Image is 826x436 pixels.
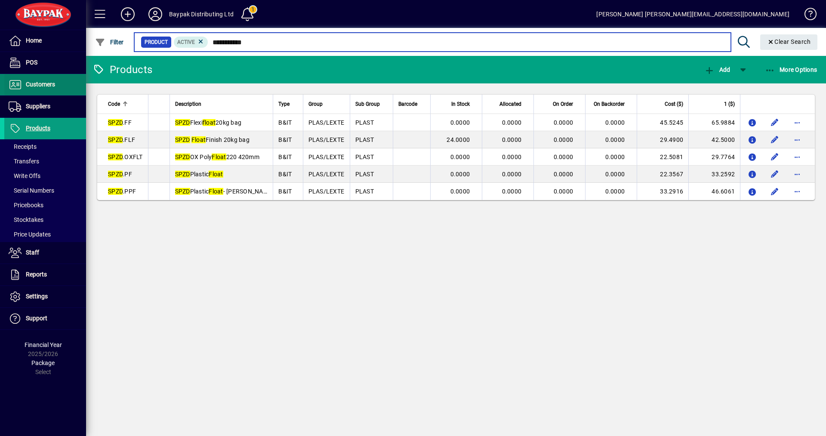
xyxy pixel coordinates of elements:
a: Stocktakes [4,212,86,227]
span: PLAST [355,154,374,160]
span: 0.0000 [605,188,625,195]
span: On Order [553,99,573,109]
a: Support [4,308,86,329]
span: Sub Group [355,99,380,109]
span: Cost ($) [665,99,683,109]
span: Description [175,99,201,109]
em: SPZD [108,171,123,178]
span: PLAS/LEXTE [308,119,345,126]
em: SPZD [175,136,190,143]
a: POS [4,52,86,74]
a: Serial Numbers [4,183,86,198]
span: Write Offs [9,172,40,179]
button: More options [790,167,804,181]
span: 24.0000 [447,136,470,143]
mat-chip: Activation Status: Active [174,37,208,48]
span: B&IT [278,119,292,126]
button: More options [790,116,804,129]
em: SPZD [175,154,190,160]
em: SPZD [108,188,123,195]
span: Group [308,99,323,109]
span: Type [278,99,290,109]
div: On Order [539,99,581,109]
span: 0.0000 [554,136,573,143]
em: SPZD [175,171,190,178]
span: PLAS/LEXTE [308,154,345,160]
button: Edit [768,133,782,147]
span: Support [26,315,47,322]
span: Transfers [9,158,39,165]
button: Edit [768,150,782,164]
div: Allocated [487,99,529,109]
span: .FLF [108,136,135,143]
span: Stocktakes [9,216,43,223]
button: Edit [768,184,782,198]
span: .PF [108,171,132,178]
span: Pricebooks [9,202,43,209]
span: PLAS/LEXTE [308,188,345,195]
div: Barcode [398,99,425,109]
em: SPZD [108,136,123,143]
span: 0.0000 [554,154,573,160]
span: PLAST [355,188,374,195]
span: 0.0000 [605,171,625,178]
span: 0.0000 [605,136,625,143]
em: SPZD [108,119,123,126]
em: Float [209,171,223,178]
a: Staff [4,242,86,264]
div: Type [278,99,297,109]
a: Customers [4,74,86,95]
em: SPZD [175,188,190,195]
span: Financial Year [25,341,62,348]
span: Price Updates [9,231,51,238]
span: Allocated [499,99,521,109]
td: 46.6061 [688,183,740,200]
button: Edit [768,167,782,181]
td: 29.4900 [637,131,688,148]
span: Serial Numbers [9,187,54,194]
a: Transfers [4,154,86,169]
div: Description [175,99,268,109]
span: Settings [26,293,48,300]
td: 33.2592 [688,166,740,183]
span: 0.0000 [554,188,573,195]
span: Add [704,66,730,73]
span: POS [26,59,37,66]
span: .FF [108,119,132,126]
span: Barcode [398,99,417,109]
span: Suppliers [26,103,50,110]
span: Reports [26,271,47,278]
button: Edit [768,116,782,129]
span: PLAST [355,136,374,143]
span: 0.0000 [502,171,522,178]
span: Receipts [9,143,37,150]
button: More options [790,150,804,164]
a: Price Updates [4,227,86,242]
a: Pricebooks [4,198,86,212]
em: SPZD [108,154,123,160]
span: 0.0000 [502,119,522,126]
span: 0.0000 [502,136,522,143]
button: More options [790,184,804,198]
a: Reports [4,264,86,286]
span: Home [26,37,42,44]
a: Receipts [4,139,86,154]
em: SPZD [175,119,190,126]
span: Staff [26,249,39,256]
button: Filter [93,34,126,50]
span: Plastic - [PERSON_NAME] [175,188,274,195]
span: Active [177,39,195,45]
button: Add [114,6,142,22]
span: Product [145,38,168,46]
em: Float [191,136,206,143]
div: On Backorder [591,99,632,109]
div: Group [308,99,345,109]
span: Finish 20kg bag [175,136,250,143]
span: 0.0000 [450,171,470,178]
button: Add [702,62,732,77]
span: Flexi 20kg bag [175,119,242,126]
div: Code [108,99,143,109]
span: B&IT [278,171,292,178]
span: Package [31,359,55,366]
span: 0.0000 [450,188,470,195]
